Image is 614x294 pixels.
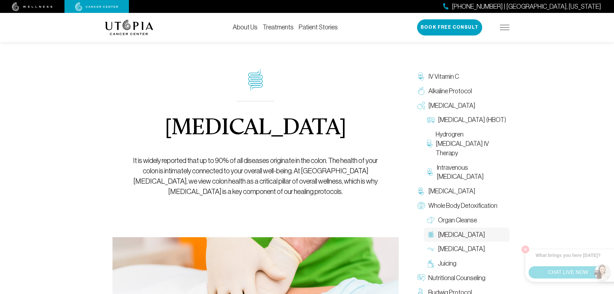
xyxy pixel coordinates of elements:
img: Chelation Therapy [417,188,425,195]
span: IV Vitamin C [428,72,459,81]
img: Whole Body Detoxification [417,202,425,209]
h1: [MEDICAL_DATA] [165,117,346,140]
img: icon [248,69,263,91]
a: Organ Cleanse [424,213,510,228]
img: wellness [12,2,53,11]
a: About Us [233,24,258,31]
span: Nutritional Counseling [428,273,485,283]
span: [MEDICAL_DATA] [428,187,475,196]
a: Juicing [424,256,510,271]
img: Lymphatic Massage [427,245,435,253]
a: Whole Body Detoxification [414,198,510,213]
a: IV Vitamin C [414,69,510,84]
span: Intravenous [MEDICAL_DATA] [437,163,506,182]
img: Alkaline Protocol [417,87,425,95]
span: Hydrogren [MEDICAL_DATA] IV Therapy [436,130,506,157]
a: Intravenous [MEDICAL_DATA] [424,160,510,184]
a: [MEDICAL_DATA] [414,184,510,198]
span: [MEDICAL_DATA] [438,230,485,239]
span: [PHONE_NUMBER] | [GEOGRAPHIC_DATA], [US_STATE] [452,2,601,11]
img: IV Vitamin C [417,73,425,80]
img: Colon Therapy [427,231,435,238]
a: [PHONE_NUMBER] | [GEOGRAPHIC_DATA], [US_STATE] [443,2,601,11]
a: Nutritional Counseling [414,271,510,285]
span: Organ Cleanse [438,216,477,225]
img: cancer center [75,2,118,11]
img: Hyperbaric Oxygen Therapy (HBOT) [427,116,435,124]
span: Juicing [438,259,456,268]
span: [MEDICAL_DATA] [438,244,485,254]
img: Nutritional Counseling [417,274,425,282]
img: Organ Cleanse [427,216,435,224]
a: Patient Stories [299,24,338,31]
img: Juicing [427,260,435,268]
span: Whole Body Detoxification [428,201,497,210]
p: It is widely reported that up to 90% of all diseases originate in the colon. The health of your c... [127,156,384,197]
span: [MEDICAL_DATA] (HBOT) [438,115,506,125]
a: [MEDICAL_DATA] [424,242,510,256]
img: Oxygen Therapy [417,102,425,109]
a: Treatments [263,24,294,31]
img: Hydrogren Peroxide IV Therapy [427,140,433,147]
a: [MEDICAL_DATA] [414,98,510,113]
img: Intravenous Ozone Therapy [427,168,434,176]
a: [MEDICAL_DATA] [424,228,510,242]
button: Book Free Consult [417,19,482,35]
span: Alkaline Protocol [428,86,472,96]
span: [MEDICAL_DATA] [428,101,475,110]
a: [MEDICAL_DATA] (HBOT) [424,113,510,127]
a: Alkaline Protocol [414,84,510,98]
a: Hydrogren [MEDICAL_DATA] IV Therapy [424,127,510,160]
img: logo [105,20,153,35]
img: icon-hamburger [500,25,510,30]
